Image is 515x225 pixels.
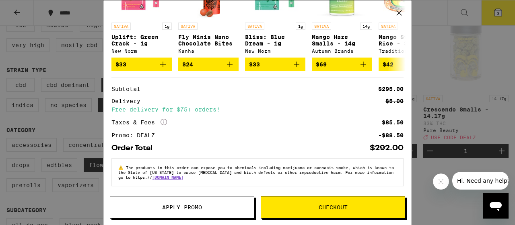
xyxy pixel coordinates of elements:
a: [DOMAIN_NAME] [152,175,183,180]
button: Checkout [261,196,405,219]
p: SATIVA [312,23,331,30]
button: Add to bag [178,58,239,71]
p: SATIVA [379,23,398,30]
p: Mango Sticky Rice - 3.5g [379,34,439,47]
button: Add to bag [379,58,439,71]
div: Free delivery for $75+ orders! [111,107,404,112]
div: Promo: DEALZ [111,132,161,138]
button: Add to bag [111,58,172,71]
button: Apply Promo [110,196,254,219]
div: Subtotal [111,86,146,92]
div: -$88.50 [378,132,404,138]
span: ⚠️ [118,165,126,170]
iframe: Close message [433,173,449,190]
div: New Norm [245,48,305,54]
span: The products in this order can expose you to chemicals including marijuana or cannabis smoke, whi... [118,165,394,180]
div: $292.00 [370,144,404,152]
div: $295.00 [378,86,404,92]
p: Fly Minis Nano Chocolate Bites [178,34,239,47]
span: Hi. Need any help? [5,6,58,12]
iframe: Button to launch messaging window [483,193,509,219]
div: Delivery [111,98,146,104]
div: Kanha [178,48,239,54]
p: Uplift: Green Crack - 1g [111,34,172,47]
span: Apply Promo [162,204,202,210]
div: Traditional [379,48,439,54]
span: $24 [182,61,193,68]
p: Mango Haze Smalls - 14g [312,34,372,47]
p: 1g [296,23,305,30]
p: SATIVA [178,23,198,30]
div: $5.00 [385,98,404,104]
span: Checkout [319,204,348,210]
p: 1g [162,23,172,30]
p: Bliss: Blue Dream - 1g [245,34,305,47]
span: $42 [383,61,393,68]
div: $85.50 [382,120,404,125]
p: SATIVA [111,23,131,30]
div: Taxes & Fees [111,119,167,126]
p: SATIVA [245,23,264,30]
p: 14g [360,23,372,30]
div: Order Total [111,144,158,152]
div: New Norm [111,48,172,54]
span: $33 [115,61,126,68]
button: Add to bag [312,58,372,71]
div: Autumn Brands [312,48,372,54]
span: $69 [316,61,327,68]
iframe: Message from company [452,172,509,190]
button: Add to bag [245,58,305,71]
span: $33 [249,61,260,68]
